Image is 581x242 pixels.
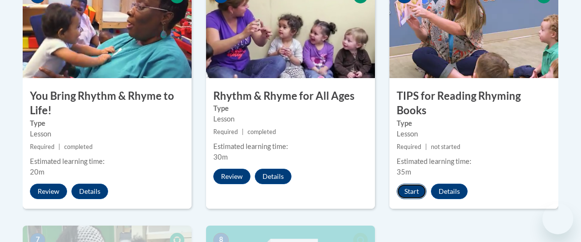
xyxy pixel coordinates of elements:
[213,169,250,184] button: Review
[23,89,192,119] h3: You Bring Rhythm & Rhyme to Life!
[30,168,44,176] span: 20m
[397,168,411,176] span: 35m
[71,184,108,199] button: Details
[30,118,184,129] label: Type
[397,156,551,167] div: Estimated learning time:
[213,153,228,161] span: 30m
[389,89,558,119] h3: TIPS for Reading Rhyming Books
[30,129,184,139] div: Lesson
[213,128,238,135] span: Required
[397,129,551,139] div: Lesson
[30,184,67,199] button: Review
[542,203,573,234] iframe: Button to launch messaging window
[397,118,551,129] label: Type
[425,143,427,150] span: |
[255,169,291,184] button: Details
[397,143,421,150] span: Required
[397,184,427,199] button: Start
[30,143,55,150] span: Required
[58,143,60,150] span: |
[242,128,244,135] span: |
[64,143,93,150] span: completed
[30,156,184,167] div: Estimated learning time:
[213,114,368,124] div: Lesson
[431,143,460,150] span: not started
[213,141,368,152] div: Estimated learning time:
[206,89,375,104] h3: Rhythm & Rhyme for All Ages
[248,128,276,135] span: completed
[213,103,368,114] label: Type
[431,184,468,199] button: Details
